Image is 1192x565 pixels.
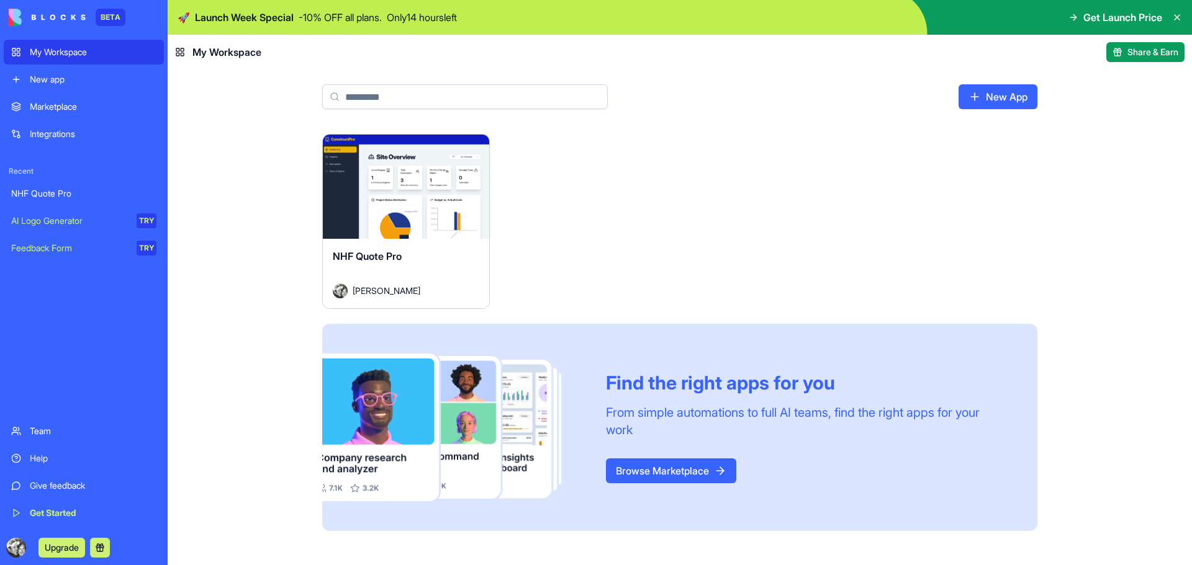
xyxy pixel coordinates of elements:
[4,67,164,92] a: New app
[4,208,164,233] a: AI Logo GeneratorTRY
[322,354,586,502] img: Frame_181_egmpey.png
[11,215,128,227] div: AI Logo Generator
[353,284,420,297] span: [PERSON_NAME]
[30,46,156,58] div: My Workspace
[4,181,164,206] a: NHF Quote Pro
[9,9,125,26] a: BETA
[299,10,382,25] p: - 10 % OFF all plans.
[192,45,261,60] span: My Workspace
[1083,10,1162,25] span: Get Launch Price
[1127,46,1178,58] span: Share & Earn
[322,134,490,309] a: NHF Quote ProAvatar[PERSON_NAME]
[606,404,1008,438] div: From simple automations to full AI teams, find the right apps for your work
[137,213,156,228] div: TRY
[38,538,85,558] button: Upgrade
[11,242,128,254] div: Feedback Form
[30,425,156,437] div: Team
[9,9,86,26] img: logo
[11,187,156,200] div: NHF Quote Pro
[959,84,1037,109] a: New App
[4,473,164,498] a: Give feedback
[4,446,164,471] a: Help
[4,40,164,65] a: My Workspace
[6,538,26,558] img: ACg8ocJ6SvoMO2FHrREclta_sPmxNb2iTfi3XyzmaDnfXoXRDTSmXWL4=s96-c
[30,452,156,465] div: Help
[4,122,164,146] a: Integrations
[30,507,156,519] div: Get Started
[333,250,402,262] span: NHF Quote Pro
[333,283,348,298] img: Avatar
[4,166,164,176] span: Recent
[30,73,156,86] div: New app
[606,458,736,483] a: Browse Marketplace
[4,500,164,525] a: Get Started
[178,10,190,25] span: 🚀
[4,236,164,260] a: Feedback FormTRY
[387,10,457,25] p: Only 14 hours left
[30,100,156,113] div: Marketplace
[137,241,156,256] div: TRY
[4,419,164,443] a: Team
[1106,42,1185,62] button: Share & Earn
[96,9,125,26] div: BETA
[4,94,164,119] a: Marketplace
[38,541,85,553] a: Upgrade
[606,371,1008,394] div: Find the right apps for you
[30,479,156,492] div: Give feedback
[195,10,294,25] span: Launch Week Special
[30,128,156,140] div: Integrations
